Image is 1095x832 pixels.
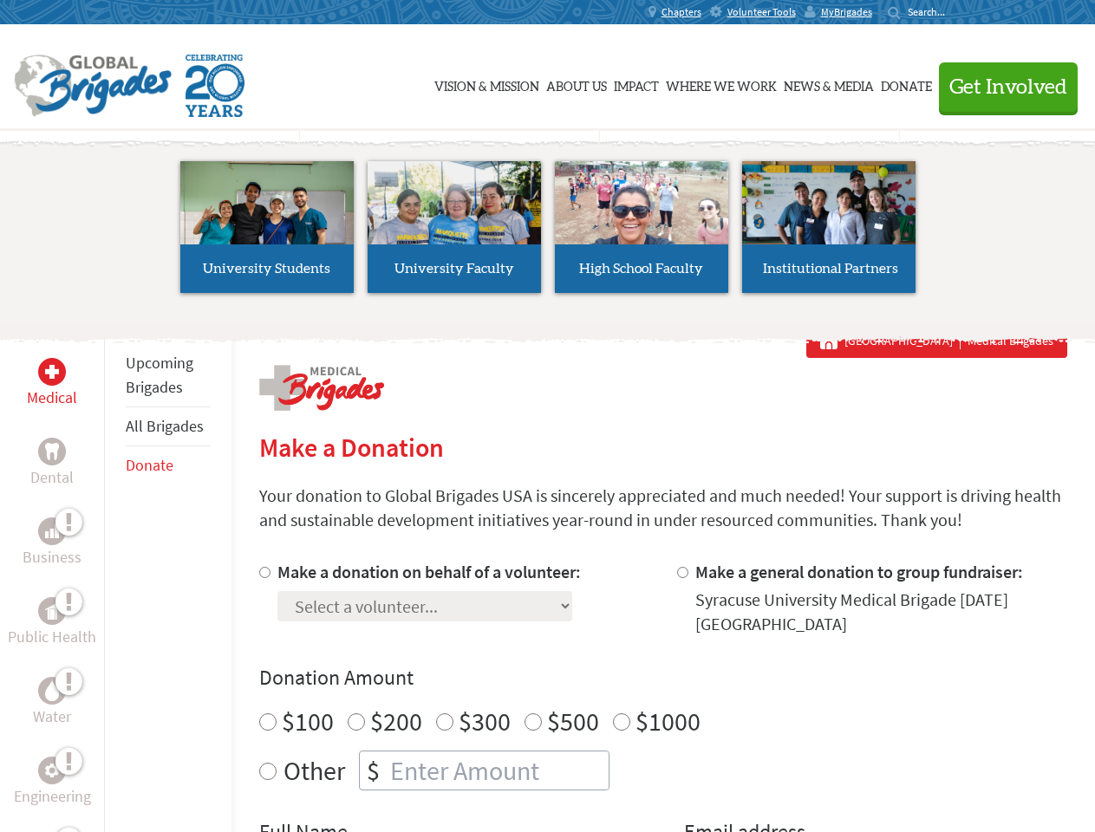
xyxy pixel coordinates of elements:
span: MyBrigades [821,5,872,19]
label: $1000 [635,705,701,738]
img: menu_brigades_submenu_4.jpg [742,161,916,276]
a: Where We Work [666,41,777,127]
a: News & Media [784,41,874,127]
span: University Faculty [394,262,514,276]
img: Water [45,680,59,700]
label: Other [284,751,345,790]
img: Global Brigades Celebrating 20 Years [186,55,244,117]
img: Public Health [45,602,59,620]
label: $300 [459,705,511,738]
input: Search... [908,5,957,18]
a: Upcoming Brigades [126,353,193,397]
div: Medical [38,358,66,386]
img: Dental [45,443,59,459]
div: Dental [38,438,66,465]
label: Make a donation on behalf of a volunteer: [277,561,581,582]
p: Water [33,705,71,729]
a: Donate [881,41,932,127]
img: menu_brigades_submenu_2.jpg [368,161,541,277]
a: Impact [614,41,659,127]
p: Engineering [14,784,91,809]
h4: Donation Amount [259,664,1067,692]
div: Water [38,677,66,705]
div: Business [38,517,66,545]
a: Vision & Mission [434,41,539,127]
a: University Students [180,161,354,293]
img: menu_brigades_submenu_1.jpg [180,161,354,276]
a: University Faculty [368,161,541,293]
span: High School Faculty [579,262,703,276]
label: $100 [282,705,334,738]
li: Upcoming Brigades [126,344,211,407]
span: Get Involved [949,77,1067,98]
a: DentalDental [30,438,74,490]
div: Syracuse University Medical Brigade [DATE] [GEOGRAPHIC_DATA] [695,588,1067,636]
a: Public HealthPublic Health [8,597,96,649]
button: Get Involved [939,62,1078,112]
span: Volunteer Tools [727,5,796,19]
a: MedicalMedical [27,358,77,410]
a: Institutional Partners [742,161,916,293]
h2: Make a Donation [259,432,1067,463]
p: Your donation to Global Brigades USA is sincerely appreciated and much needed! Your support is dr... [259,484,1067,532]
p: Medical [27,386,77,410]
div: $ [360,751,387,790]
p: Business [23,545,81,569]
p: Public Health [8,625,96,649]
li: All Brigades [126,407,211,446]
span: Chapters [662,5,701,19]
img: logo-medical.png [259,365,384,411]
a: About Us [546,41,607,127]
p: Dental [30,465,74,490]
div: Public Health [38,597,66,625]
input: Enter Amount [387,751,609,790]
a: WaterWater [33,677,71,729]
span: Institutional Partners [763,262,898,276]
li: Donate [126,446,211,484]
label: $500 [547,705,599,738]
img: Medical [45,365,59,379]
img: Engineering [45,764,59,777]
img: menu_brigades_submenu_3.jpg [555,161,728,245]
a: EngineeringEngineering [14,757,91,809]
label: Make a general donation to group fundraiser: [695,561,1023,582]
label: $200 [370,705,422,738]
span: University Students [203,262,330,276]
div: Engineering [38,757,66,784]
img: Global Brigades Logo [14,55,172,117]
a: High School Faculty [555,161,728,293]
a: BusinessBusiness [23,517,81,569]
img: Business [45,524,59,538]
a: All Brigades [126,416,204,436]
a: Donate [126,455,173,475]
